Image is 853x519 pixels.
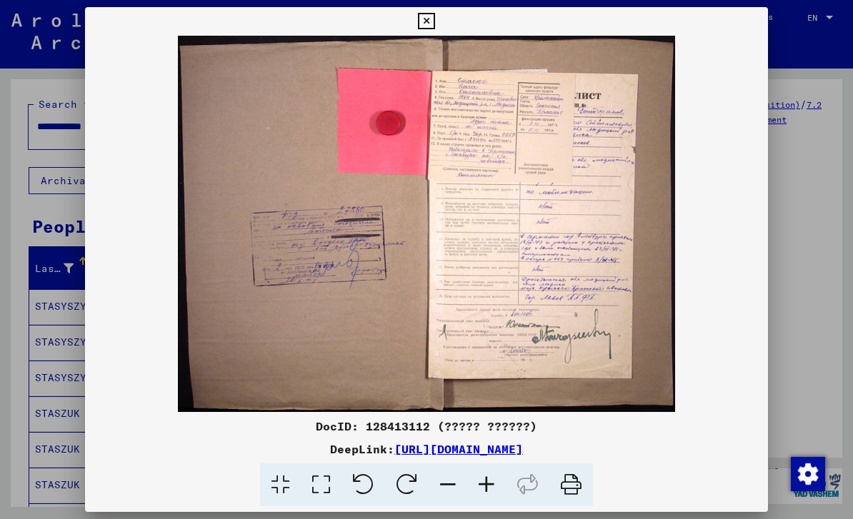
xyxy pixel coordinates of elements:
[85,36,767,412] img: 001.jpg
[791,457,825,491] img: Zustimmung ändern
[790,456,824,490] div: Zustimmung ändern
[85,440,767,458] div: DeepLink:
[85,418,767,435] div: DocID: 128413112 (????? ??????)
[394,442,523,456] a: [URL][DOMAIN_NAME]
